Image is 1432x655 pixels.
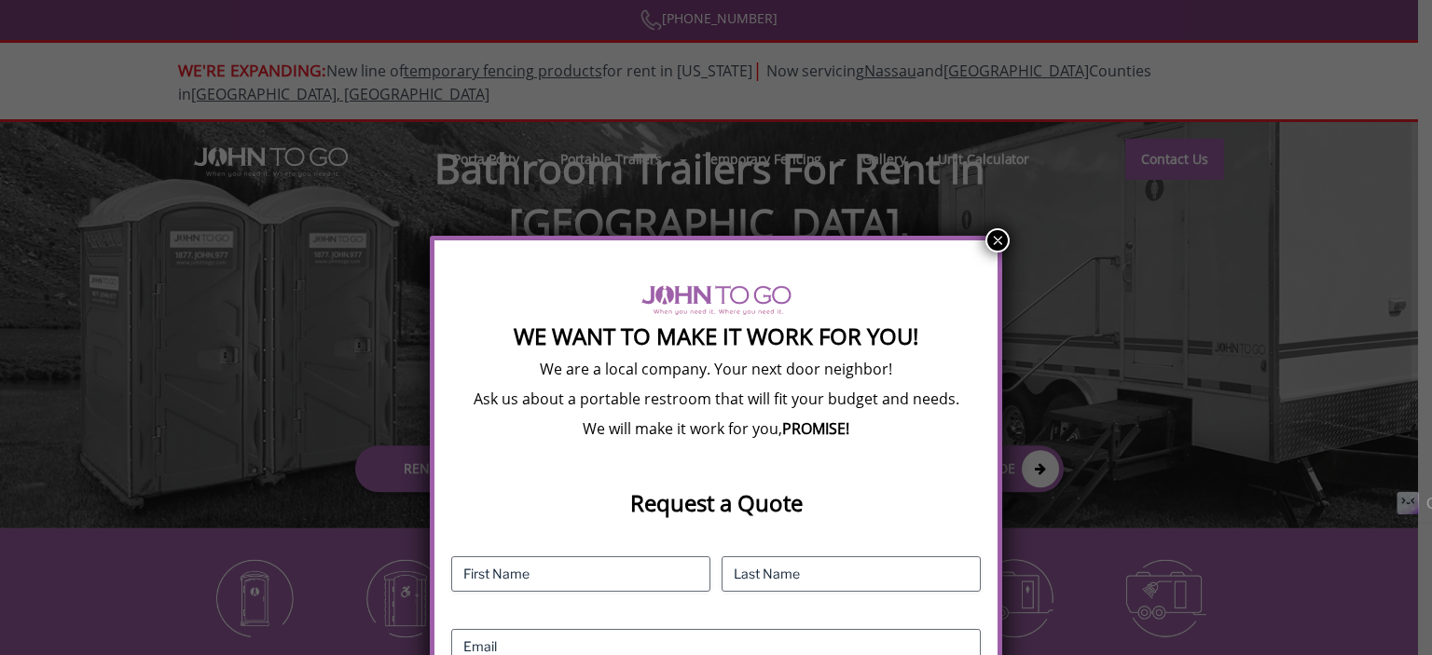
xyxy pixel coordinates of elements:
[630,487,803,518] strong: Request a Quote
[985,228,1010,252] button: Close
[451,556,710,592] input: First Name
[451,359,981,379] p: We are a local company. Your next door neighbor!
[722,556,981,592] input: Last Name
[451,389,981,409] p: Ask us about a portable restroom that will fit your budget and needs.
[641,285,792,315] img: logo of viptogo
[514,321,918,351] strong: We Want To Make It Work For You!
[782,418,849,439] b: PROMISE!
[451,418,981,439] p: We will make it work for you,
